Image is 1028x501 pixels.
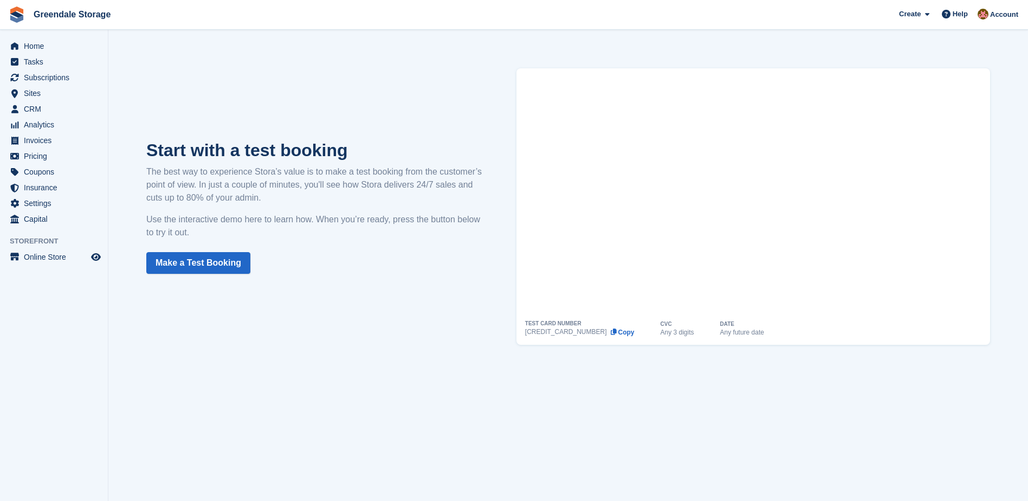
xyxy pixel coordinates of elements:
[525,329,607,335] div: [CREDIT_CARD_NUMBER]
[24,149,89,164] span: Pricing
[5,101,102,117] a: menu
[29,5,115,23] a: Greendale Storage
[146,213,484,239] p: Use the interactive demo here to learn how. When you’re ready, press the button below to try it out.
[899,9,921,20] span: Create
[146,165,484,204] p: The best way to experience Stora’s value is to make a test booking from the customer’s point of v...
[24,249,89,265] span: Online Store
[5,86,102,101] a: menu
[660,322,671,327] div: CVC
[24,196,89,211] span: Settings
[660,329,694,336] div: Any 3 digits
[990,9,1018,20] span: Account
[24,164,89,179] span: Coupons
[24,133,89,148] span: Invoices
[5,133,102,148] a: menu
[5,211,102,227] a: menu
[10,236,108,247] span: Storefront
[9,7,25,23] img: stora-icon-8386f47178a22dfd0bd8f6a31ec36ba5ce8667c1dd55bd0f319d3a0aa187defe.svg
[720,322,734,327] div: DATE
[24,101,89,117] span: CRM
[525,68,981,321] iframe: How to Place a Test Booking
[525,321,581,326] div: TEST CARD NUMBER
[5,38,102,54] a: menu
[24,70,89,85] span: Subscriptions
[24,211,89,227] span: Capital
[24,86,89,101] span: Sites
[5,180,102,195] a: menu
[5,117,102,132] a: menu
[978,9,988,20] img: Justin Swingler
[5,249,102,265] a: menu
[24,38,89,54] span: Home
[5,149,102,164] a: menu
[146,140,348,160] strong: Start with a test booking
[24,117,89,132] span: Analytics
[720,329,764,336] div: Any future date
[5,54,102,69] a: menu
[953,9,968,20] span: Help
[5,164,102,179] a: menu
[5,196,102,211] a: menu
[610,329,634,336] button: Copy
[5,70,102,85] a: menu
[24,54,89,69] span: Tasks
[89,251,102,264] a: Preview store
[146,252,250,274] a: Make a Test Booking
[24,180,89,195] span: Insurance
